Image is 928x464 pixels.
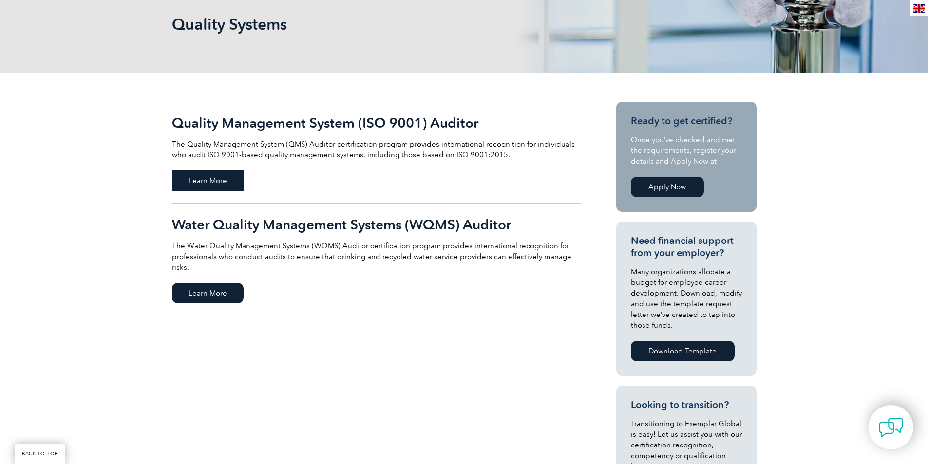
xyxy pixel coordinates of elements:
[15,444,65,464] a: BACK TO TOP
[172,139,581,160] p: The Quality Management System (QMS) Auditor certification program provides international recognit...
[631,266,742,331] p: Many organizations allocate a budget for employee career development. Download, modify and use th...
[172,115,581,130] h2: Quality Management System (ISO 9001) Auditor
[631,341,735,361] a: Download Template
[172,170,244,191] span: Learn More
[879,415,903,440] img: contact-chat.png
[172,241,581,273] p: The Water Quality Management Systems (WQMS) Auditor certification program provides international ...
[172,204,581,316] a: Water Quality Management Systems (WQMS) Auditor The Water Quality Management Systems (WQMS) Audit...
[631,235,742,259] h3: Need financial support from your employer?
[172,217,581,232] h2: Water Quality Management Systems (WQMS) Auditor
[172,283,244,303] span: Learn More
[631,115,742,127] h3: Ready to get certified?
[172,15,546,34] h1: Quality Systems
[631,399,742,411] h3: Looking to transition?
[631,134,742,167] p: Once you’ve checked and met the requirements, register your details and Apply Now at
[913,4,925,13] img: en
[172,102,581,204] a: Quality Management System (ISO 9001) Auditor The Quality Management System (QMS) Auditor certific...
[631,177,704,197] a: Apply Now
